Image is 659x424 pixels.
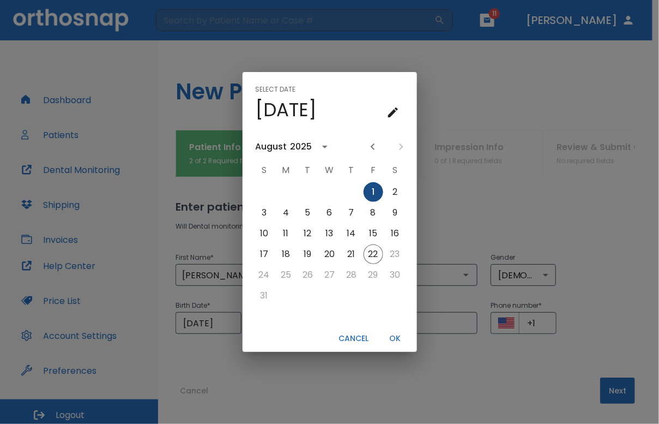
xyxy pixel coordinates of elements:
div: August [256,140,287,153]
span: F [364,159,383,181]
button: Aug 22, 2025 [364,244,383,264]
button: Aug 15, 2025 [364,224,383,243]
button: Aug 9, 2025 [385,203,405,223]
button: Aug 4, 2025 [276,203,296,223]
button: Aug 8, 2025 [364,203,383,223]
button: Aug 10, 2025 [255,224,274,243]
span: W [320,159,340,181]
button: Aug 18, 2025 [276,244,296,264]
button: Aug 6, 2025 [320,203,340,223]
button: Aug 2, 2025 [385,182,405,202]
span: T [298,159,318,181]
button: Aug 7, 2025 [342,203,361,223]
button: Cancel [335,330,373,348]
button: Aug 13, 2025 [320,224,340,243]
span: T [342,159,361,181]
button: Aug 17, 2025 [255,244,274,264]
button: Aug 16, 2025 [385,224,405,243]
button: Aug 14, 2025 [342,224,361,243]
span: Select date [256,81,296,98]
button: calendar view is open, switch to year view [316,138,334,156]
div: 2025 [291,140,312,153]
button: Aug 12, 2025 [298,224,318,243]
button: Aug 5, 2025 [298,203,318,223]
button: Aug 3, 2025 [255,203,274,223]
h4: [DATE] [256,98,317,121]
button: Aug 11, 2025 [276,224,296,243]
span: S [255,159,274,181]
button: Aug 19, 2025 [298,244,318,264]
button: OK [378,330,413,348]
button: Previous month [364,138,382,156]
button: Aug 20, 2025 [320,244,340,264]
span: S [385,159,405,181]
button: Aug 1, 2025 [364,182,383,202]
button: Aug 21, 2025 [342,244,361,264]
span: M [276,159,296,181]
button: calendar view is open, go to text input view [382,101,404,123]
